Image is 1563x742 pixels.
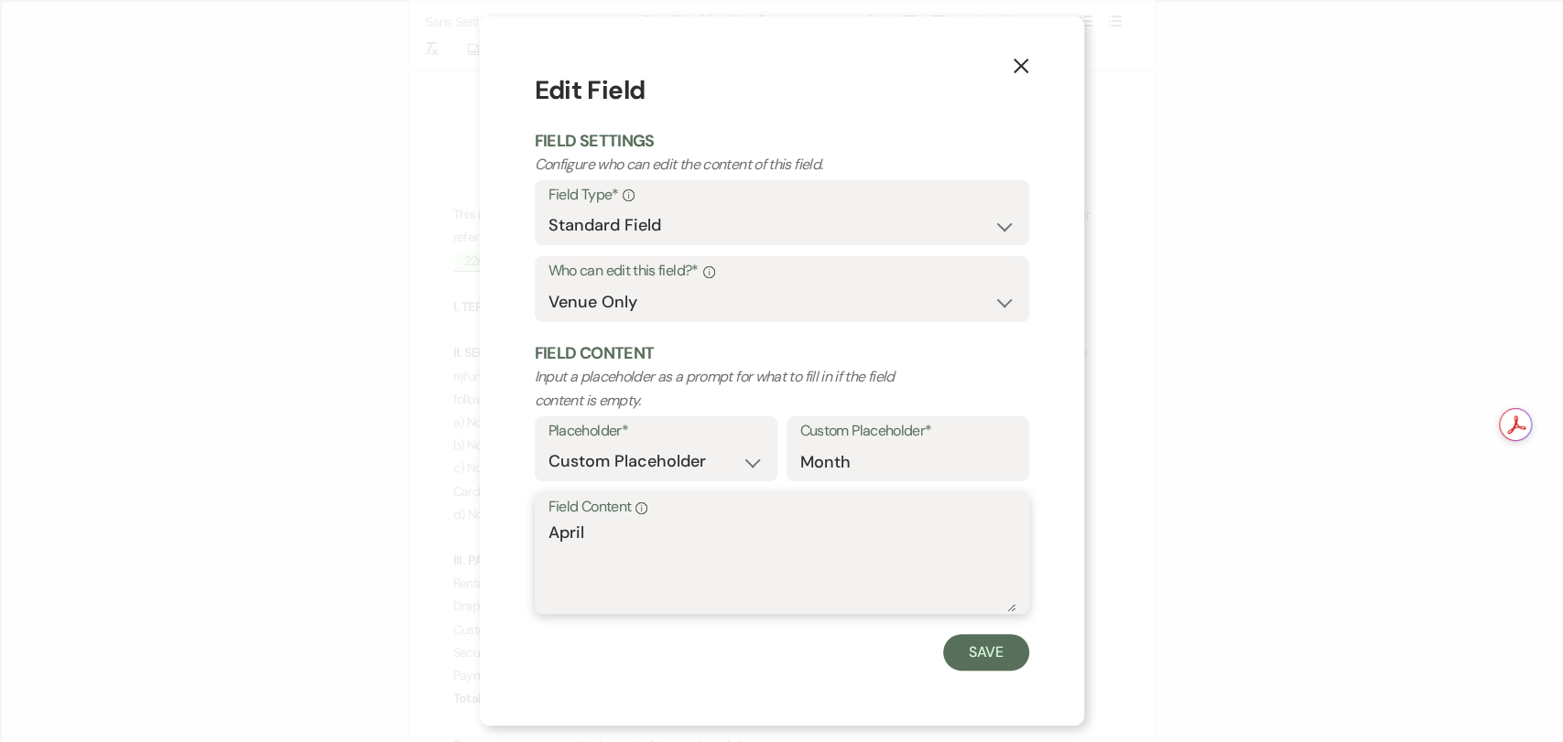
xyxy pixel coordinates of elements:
[7,76,1556,92] div: Move To ...
[535,130,1029,153] h2: Field Settings
[548,494,1015,521] label: Field Content
[535,342,1029,365] h2: Field Content
[535,153,930,177] p: Configure who can edit the content of this field.
[535,71,1029,110] h1: Edit Field
[548,521,1015,612] textarea: April
[548,182,1015,209] label: Field Type*
[535,365,930,412] p: Input a placeholder as a prompt for what to fill in if the field content is empty.
[7,24,169,43] input: Search outlines
[7,43,1556,59] div: Sort A > Z
[7,59,1556,76] div: Sort New > Old
[548,418,764,445] label: Placeholder*
[7,109,1556,125] div: Options
[943,634,1029,671] button: Save
[7,125,1556,142] div: Sign out
[7,92,1556,109] div: Delete
[7,7,383,24] div: Home
[548,258,1015,285] label: Who can edit this field?*
[800,418,1015,445] label: Custom Placeholder*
